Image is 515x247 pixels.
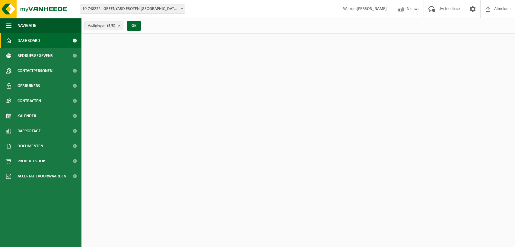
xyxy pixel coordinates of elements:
[127,21,141,31] button: OK
[17,123,41,139] span: Rapportage
[357,7,387,11] strong: [PERSON_NAME]
[17,18,36,33] span: Navigatie
[17,33,40,48] span: Dashboard
[17,154,45,169] span: Product Shop
[88,21,115,30] span: Vestigingen
[80,5,185,13] span: 10-748222 - GREENYARD FROZEN BELGIUM NV - WESTROZEBEKE
[84,21,123,30] button: Vestigingen(5/5)
[17,48,53,63] span: Bedrijfsgegevens
[17,139,43,154] span: Documenten
[17,63,52,78] span: Contactpersonen
[17,93,41,108] span: Contracten
[17,108,36,123] span: Kalender
[17,169,66,184] span: Acceptatievoorwaarden
[17,78,40,93] span: Gebruikers
[107,24,115,28] count: (5/5)
[80,5,185,14] span: 10-748222 - GREENYARD FROZEN BELGIUM NV - WESTROZEBEKE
